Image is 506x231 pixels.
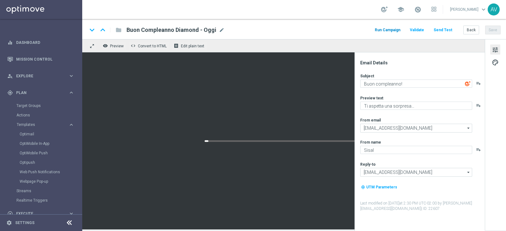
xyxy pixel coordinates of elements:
div: Mission Control [7,51,74,68]
label: Last modified on [DATE] at 2:30 PM UTC-02:00 by [PERSON_NAME][EMAIL_ADDRESS][DOMAIN_NAME] [360,201,484,211]
span: Convert to HTML [138,44,167,48]
div: Optimail [20,129,82,139]
i: keyboard_arrow_right [68,210,74,216]
i: keyboard_arrow_up [98,25,108,35]
button: playlist_add [476,147,481,152]
button: code Convert to HTML [129,42,170,50]
button: Back [463,26,479,34]
button: Run Campaign [374,26,401,34]
i: settings [6,220,12,226]
div: Templates keyboard_arrow_right [16,122,75,127]
i: arrow_drop_down [466,168,472,176]
span: keyboard_arrow_down [480,6,487,13]
div: Plan [7,90,68,96]
button: Validate [409,26,425,34]
i: keyboard_arrow_right [68,122,74,128]
a: OptiMobile Push [20,151,66,156]
i: play_circle_outline [7,211,13,216]
a: Webpage Pop-up [20,179,66,184]
span: mode_edit [219,27,225,33]
span: Plan [16,91,68,95]
span: Execute [16,212,68,216]
button: tune [490,44,500,55]
span: school [397,6,404,13]
div: Webpage Pop-up [20,177,82,186]
label: Preview text [360,96,383,101]
span: Preview [110,44,124,48]
a: Target Groups [16,103,66,108]
div: Templates [17,123,68,127]
div: OptiMobile In-App [20,139,82,148]
span: UTM Parameters [366,185,397,189]
button: palette [490,57,500,67]
i: person_search [7,73,13,79]
label: From name [360,140,381,145]
i: keyboard_arrow_down [87,25,97,35]
div: Email Details [360,60,484,66]
label: Subject [360,74,374,79]
div: Templates [16,120,82,186]
button: play_circle_outline Execute keyboard_arrow_right [7,211,75,216]
button: equalizer Dashboard [7,40,75,45]
span: Validate [410,28,424,32]
button: Mission Control [7,57,75,62]
button: remove_red_eye Preview [101,42,126,50]
i: keyboard_arrow_right [68,90,74,96]
i: receipt [174,43,179,48]
label: From email [360,118,381,123]
button: playlist_add [476,103,481,108]
span: | ID: 22607 [421,206,440,211]
i: equalizer [7,40,13,45]
i: keyboard_arrow_right [68,73,74,79]
i: gps_fixed [7,90,13,96]
div: Explore [7,73,68,79]
button: Send Test [433,26,453,34]
span: palette [492,58,499,67]
a: Optimail [20,132,66,137]
button: gps_fixed Plan keyboard_arrow_right [7,90,75,95]
a: Optipush [20,160,66,165]
i: arrow_drop_down [466,124,472,132]
i: my_location [361,185,365,189]
span: code [131,43,136,48]
span: Explore [16,74,68,78]
button: person_search Explore keyboard_arrow_right [7,74,75,79]
div: AV [488,3,500,15]
div: Streams [16,186,82,196]
span: Edit plain text [181,44,204,48]
div: Web Push Notifications [20,167,82,177]
div: Actions [16,110,82,120]
div: Optipush [20,158,82,167]
a: Mission Control [16,51,74,68]
img: optiGenie.svg [465,81,471,86]
div: OptiMobile Push [20,148,82,158]
div: Realtime Triggers [16,196,82,205]
span: Templates [17,123,62,127]
a: Settings [15,221,34,225]
a: [PERSON_NAME]keyboard_arrow_down [449,5,488,14]
button: receipt Edit plain text [172,42,207,50]
label: Reply-to [360,162,376,167]
a: Realtime Triggers [16,198,66,203]
div: Target Groups [16,101,82,110]
span: tune [492,46,499,54]
button: playlist_add [476,81,481,86]
span: Buon Compleanno Diamond - Oggi [126,26,216,34]
input: Select [360,124,472,133]
a: Actions [16,113,66,118]
a: Web Push Notifications [20,169,66,175]
a: Streams [16,188,66,193]
button: my_location UTM Parameters [360,184,398,191]
input: Select [360,168,472,177]
button: Save [485,26,501,34]
div: Dashboard [7,34,74,51]
i: remove_red_eye [103,43,108,48]
a: OptiMobile In-App [20,141,66,146]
